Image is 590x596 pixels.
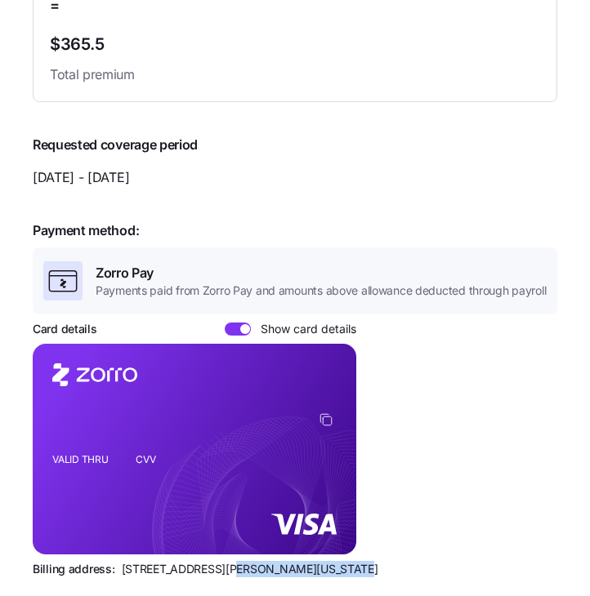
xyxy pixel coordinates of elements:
[33,167,557,188] span: [DATE] - [DATE]
[251,322,356,336] span: Show card details
[33,321,97,337] h3: Card details
[96,263,546,283] span: Zorro Pay
[96,282,546,299] span: Payments paid from Zorro Pay and amounts above allowance deducted through payroll
[50,64,540,85] span: Total premium
[33,220,557,241] span: Payment method:
[50,31,540,58] span: $365.5
[33,135,557,155] span: Requested coverage period
[52,453,109,465] tspan: VALID THRU
[319,412,333,427] button: copy-to-clipboard
[136,453,156,465] tspan: CVV
[122,561,378,577] span: [STREET_ADDRESS][PERSON_NAME][US_STATE]
[33,561,115,577] span: Billing address:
